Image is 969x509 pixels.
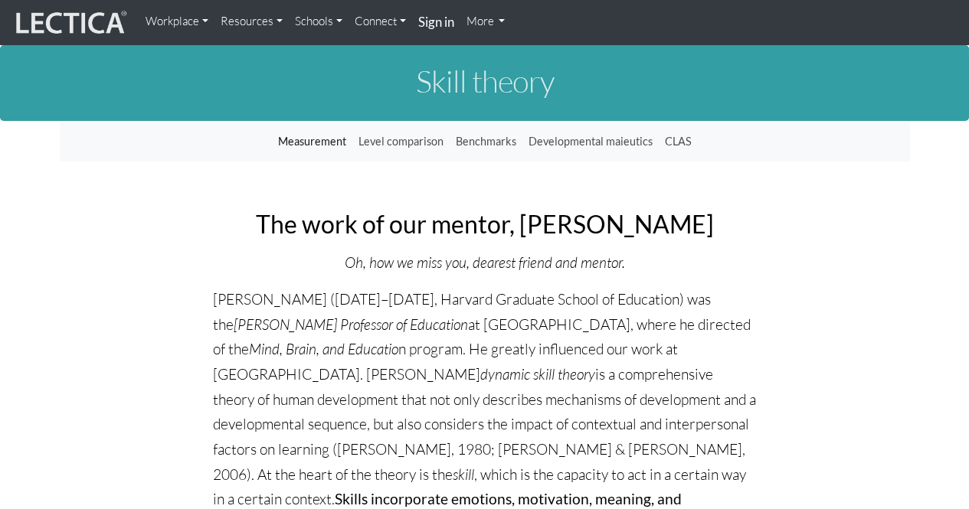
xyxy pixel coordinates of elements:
[234,315,468,334] i: [PERSON_NAME] Professor of Education
[453,465,474,484] i: skill
[460,6,512,37] a: More
[289,6,349,37] a: Schools
[480,365,595,383] i: dynamic skill theory
[412,6,460,39] a: Sign in
[249,340,398,358] i: Mind, Brain, and Educatio
[349,6,412,37] a: Connect
[12,8,127,38] img: lecticalive
[60,64,910,98] h1: Skill theory
[214,6,289,37] a: Resources
[522,127,659,156] a: Developmental maieutics
[345,253,625,272] i: Oh, how we miss you, dearest friend and mentor.
[272,127,352,156] a: Measurement
[352,127,450,156] a: Level comparison
[418,14,454,30] strong: Sign in
[659,127,698,156] a: CLAS
[450,127,522,156] a: Benchmarks
[139,6,214,37] a: Workplace
[213,210,757,237] h2: The work of our mentor, [PERSON_NAME]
